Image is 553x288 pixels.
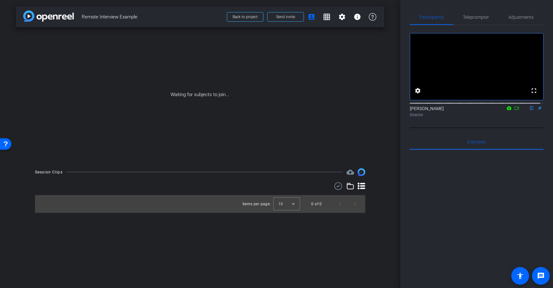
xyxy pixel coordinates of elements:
[530,87,538,95] mat-icon: fullscreen
[267,12,304,22] button: Send invite
[347,196,363,212] button: Next page
[332,196,347,212] button: Previous page
[308,13,315,21] mat-icon: account_box
[35,169,63,175] div: Session Clips
[16,27,384,162] div: Waiting for subjects to join...
[346,168,354,176] mat-icon: cloud_upload
[276,14,295,19] span: Send invite
[346,168,354,176] span: Destinations for your clips
[323,13,331,21] mat-icon: grid_on
[311,201,322,207] div: 0 of 0
[537,272,545,280] mat-icon: message
[516,272,524,280] mat-icon: accessibility
[353,13,361,21] mat-icon: info
[227,12,263,22] button: Back to project
[420,15,444,19] span: Participants
[468,140,486,144] span: Everyone
[338,13,346,21] mat-icon: settings
[410,105,543,118] div: [PERSON_NAME]
[410,112,543,118] div: Director
[233,15,258,19] span: Back to project
[414,87,422,95] mat-icon: settings
[358,168,365,176] img: Session clips
[23,11,74,22] img: app-logo
[242,201,271,207] div: Items per page:
[82,11,223,23] span: Remote Interview Example
[463,15,489,19] span: Teleprompter
[528,105,536,111] mat-icon: flip
[509,15,534,19] span: Adjustments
